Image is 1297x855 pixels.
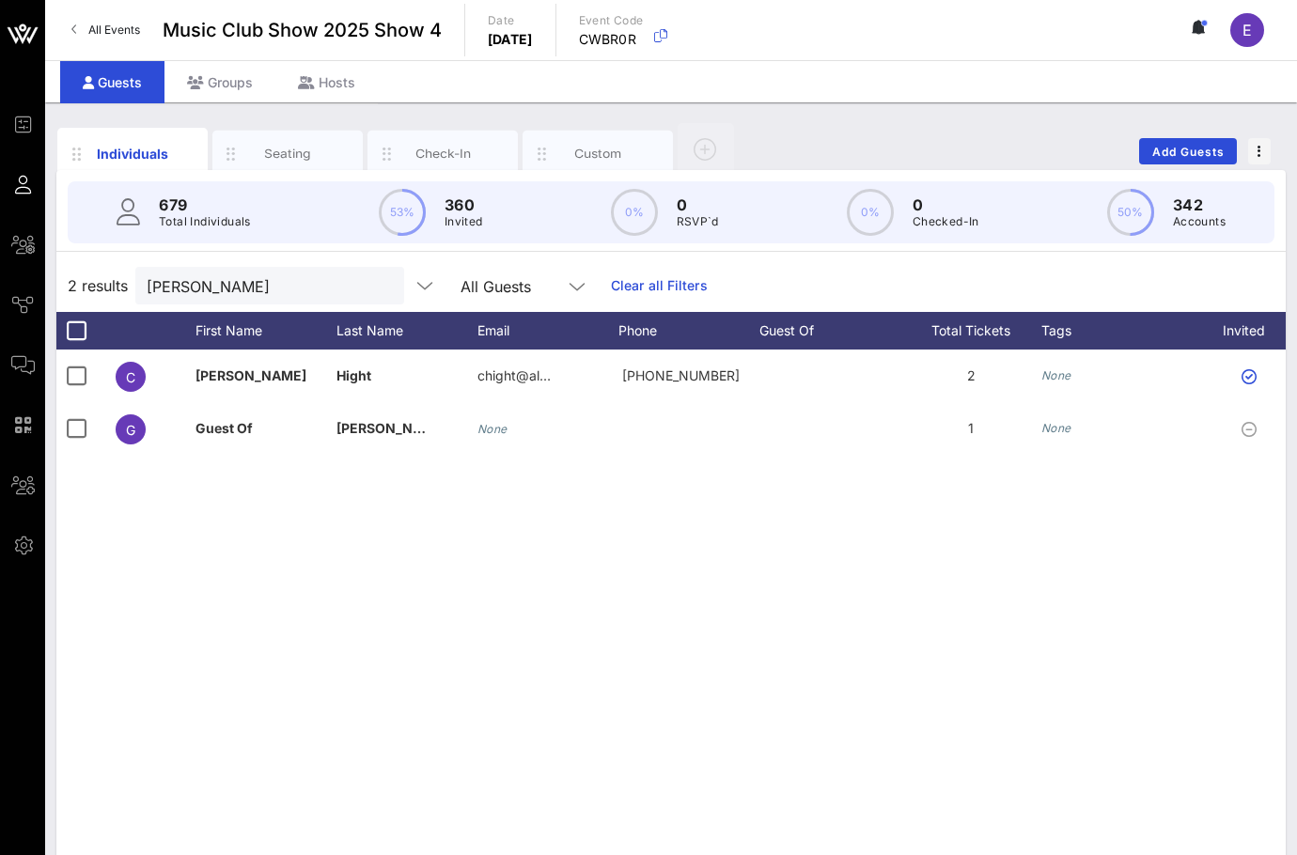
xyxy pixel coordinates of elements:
[60,15,151,45] a: All Events
[1173,194,1226,216] p: 342
[900,312,1041,350] div: Total Tickets
[195,420,253,436] span: Guest Of
[449,267,600,304] div: All Guests
[1139,138,1237,164] button: Add Guests
[477,422,508,436] i: None
[477,350,551,402] p: chight@al…
[1041,421,1071,435] i: None
[195,367,306,383] span: [PERSON_NAME]
[445,212,483,231] p: Invited
[913,194,979,216] p: 0
[336,367,371,383] span: Hight
[1041,312,1201,350] div: Tags
[159,212,251,231] p: Total Individuals
[246,145,330,163] div: Seating
[336,420,447,436] span: [PERSON_NAME]
[618,312,759,350] div: Phone
[91,144,175,163] div: Individuals
[164,61,275,103] div: Groups
[900,402,1041,455] div: 1
[126,369,135,385] span: C
[1242,21,1252,39] span: E
[1041,368,1071,382] i: None
[579,11,644,30] p: Event Code
[195,312,336,350] div: First Name
[622,367,740,383] span: +17049681820
[1230,13,1264,47] div: E
[900,350,1041,402] div: 2
[126,422,135,438] span: G
[461,278,531,295] div: All Guests
[477,312,618,350] div: Email
[445,194,483,216] p: 360
[579,30,644,49] p: CWBR0R
[88,23,140,37] span: All Events
[677,212,719,231] p: RSVP`d
[159,194,251,216] p: 679
[1173,212,1226,231] p: Accounts
[275,61,378,103] div: Hosts
[611,275,708,296] a: Clear all Filters
[556,145,640,163] div: Custom
[913,212,979,231] p: Checked-In
[677,194,719,216] p: 0
[336,312,477,350] div: Last Name
[163,16,442,44] span: Music Club Show 2025 Show 4
[68,274,128,297] span: 2 results
[60,61,164,103] div: Guests
[401,145,485,163] div: Check-In
[759,312,900,350] div: Guest Of
[488,30,533,49] p: [DATE]
[488,11,533,30] p: Date
[1151,145,1226,159] span: Add Guests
